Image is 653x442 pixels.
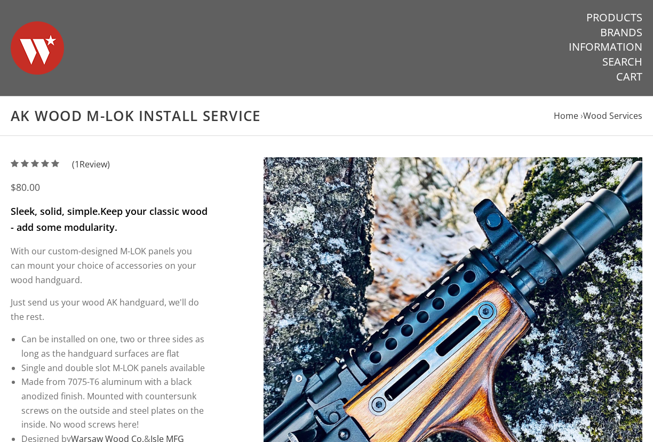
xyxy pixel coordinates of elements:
[586,11,642,25] a: Products
[11,205,208,234] strong: Keep your classic wood - add some modularity.
[602,55,642,69] a: Search
[11,107,642,125] h1: AK Wood M-LOK Install Service
[21,361,209,375] li: Single and double slot M-LOK panels available
[21,332,209,360] li: Can be installed on one, two or three sides as long as the handguard surfaces are flat
[21,375,209,432] li: Made from 7075-T6 aluminum with a black anodized finish. Mounted with countersunk screws on the o...
[11,158,110,170] a: (1Review)
[75,158,79,170] span: 1
[11,295,209,324] p: Just send us your wood AK handguard, we'll do the rest.
[554,110,578,122] a: Home
[616,70,642,84] a: Cart
[580,109,642,123] li: ›
[72,157,110,172] span: ( Review)
[583,110,642,122] a: Wood Services
[11,244,209,287] p: With our custom-designed M-LOK panels you can mount your choice of accessories on your wood handg...
[569,40,642,54] a: Information
[11,181,40,194] span: $80.00
[11,205,100,218] strong: Sleek, solid, simple.
[11,11,64,85] img: Warsaw Wood Co.
[600,26,642,39] a: Brands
